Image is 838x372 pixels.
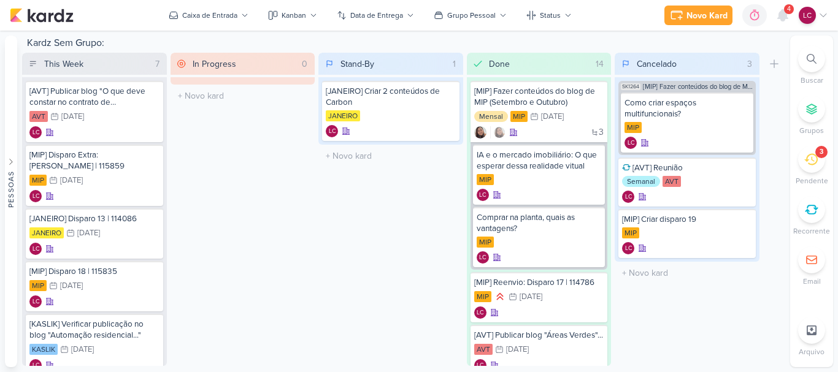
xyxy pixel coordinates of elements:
[625,122,642,133] div: MIP
[506,346,529,354] div: [DATE]
[29,266,160,277] div: [MIP] Disparo 18 | 115835
[625,137,637,149] div: Laís Costa
[799,346,825,357] p: Arquivo
[474,126,486,139] img: Sharlene Khoury
[625,194,632,200] p: LC
[664,6,732,25] button: Novo Kard
[173,87,313,105] input: + Novo kard
[617,264,757,282] input: + Novo kard
[477,212,602,234] div: Comprar na planta, quais as vantagens?
[61,113,84,121] div: [DATE]
[29,295,42,308] div: Criador(a): Laís Costa
[29,86,160,108] div: [AVT] Publicar blog "O que deve constar no contrato de financiamento?"
[625,97,750,120] div: Como criar espaços multifuncionais?
[29,227,64,238] div: JANEIRO
[29,243,42,255] div: Criador(a): Laís Costa
[29,190,42,202] div: Criador(a): Laís Costa
[622,191,634,203] div: Criador(a): Laís Costa
[477,251,489,264] div: Criador(a): Laís Costa
[22,36,785,53] div: Kardz Sem Grupo:
[493,126,505,139] img: Sharlene Khoury
[29,126,42,139] div: Laís Costa
[29,295,42,308] div: Laís Costa
[622,242,634,254] div: Criador(a): Laís Costa
[5,36,17,367] button: Pessoas
[622,227,639,238] div: MIP
[474,291,491,302] div: MIP
[326,110,360,121] div: JANEIRO
[801,75,823,86] p: Buscar
[474,344,493,355] div: AVT
[799,7,816,24] div: Laís Costa
[477,189,489,201] div: Criador(a): Laís Costa
[297,58,312,70] div: 0
[490,126,505,139] div: Colaboradores: Sharlene Khoury
[33,246,39,252] p: LC
[29,190,42,202] div: Laís Costa
[60,177,83,184] div: [DATE]
[29,126,42,139] div: Criador(a): Laís Costa
[321,147,461,165] input: + Novo kard
[29,319,160,341] div: [KASLIK] Verificar publicação no blog "Automação residencial..."
[796,175,828,186] p: Pendente
[29,344,58,355] div: KASLIK
[6,170,17,207] div: Pessoas
[150,58,164,70] div: 7
[29,359,42,371] div: Criador(a): Laís Costa
[474,306,486,319] div: Laís Costa
[477,189,489,201] div: Laís Costa
[803,10,812,21] p: LC
[29,243,42,255] div: Laís Costa
[474,330,604,341] div: [AVT] Publicar blog "Áreas Verdes"...
[622,176,660,187] div: Semanal
[477,237,494,248] div: MIP
[10,8,74,23] img: kardz.app
[29,111,48,122] div: AVT
[474,359,486,371] div: Laís Costa
[329,129,336,135] p: LC
[477,310,483,316] p: LC
[477,150,602,172] div: IA e o mercado imobiliário: O que esperar dessa realidade vitual
[33,299,39,305] p: LC
[29,150,160,172] div: [MIP] Disparo Extra: Martim Cobertura | 115859
[799,125,824,136] p: Grupos
[33,363,39,369] p: LC
[787,4,791,14] span: 4
[477,174,494,185] div: MIP
[479,255,486,261] p: LC
[622,162,752,173] div: [AVT] Reunião
[474,126,486,139] div: Criador(a): Sharlene Khoury
[621,83,640,90] span: SK1264
[477,363,483,369] p: LC
[663,176,681,187] div: AVT
[742,58,757,70] div: 3
[326,125,338,137] div: Criador(a): Laís Costa
[625,246,632,252] p: LC
[643,83,753,90] span: [MIP] Fazer conteúdos do blog de MIP (Setembro e Outubro)
[29,213,160,224] div: [JANEIRO] Disparo 13 | 114086
[474,306,486,319] div: Criador(a): Laís Costa
[494,290,506,303] div: Prioridade Alta
[448,58,461,70] div: 1
[591,58,609,70] div: 14
[33,130,39,136] p: LC
[622,214,752,225] div: [MIP] Criar disparo 19
[71,346,94,354] div: [DATE]
[474,359,486,371] div: Criador(a): Laís Costa
[520,293,542,301] div: [DATE]
[790,45,833,86] li: Ctrl + F
[541,113,564,121] div: [DATE]
[625,137,637,149] div: Criador(a): Laís Costa
[29,280,47,291] div: MIP
[628,140,634,146] p: LC
[686,9,728,22] div: Novo Kard
[474,86,604,108] div: [MIP] Fazer conteúdos do blog de MIP (Setembro e Outubro)
[793,226,830,237] p: Recorrente
[29,175,47,186] div: MIP
[622,191,634,203] div: Laís Costa
[622,242,634,254] div: Laís Costa
[77,229,100,237] div: [DATE]
[60,282,83,290] div: [DATE]
[326,125,338,137] div: Laís Costa
[29,359,42,371] div: Laís Costa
